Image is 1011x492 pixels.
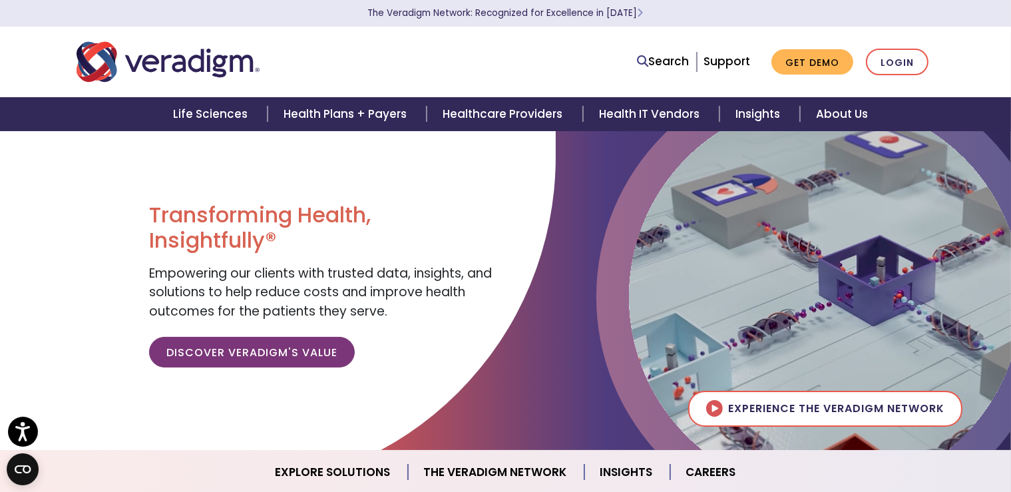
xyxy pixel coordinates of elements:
[7,453,39,485] button: Open CMP widget
[771,49,853,75] a: Get Demo
[704,53,750,69] a: Support
[368,7,644,19] a: The Veradigm Network: Recognized for Excellence in [DATE]Learn More
[268,97,427,131] a: Health Plans + Payers
[149,202,495,254] h1: Transforming Health, Insightfully®
[583,97,719,131] a: Health IT Vendors
[670,455,752,489] a: Careers
[427,97,582,131] a: Healthcare Providers
[800,97,884,131] a: About Us
[157,97,268,131] a: Life Sciences
[719,97,800,131] a: Insights
[260,455,408,489] a: Explore Solutions
[638,7,644,19] span: Learn More
[149,264,492,320] span: Empowering our clients with trusted data, insights, and solutions to help reduce costs and improv...
[408,455,584,489] a: The Veradigm Network
[77,40,260,84] img: Veradigm logo
[866,49,928,76] a: Login
[638,53,690,71] a: Search
[584,455,670,489] a: Insights
[149,337,355,368] a: Discover Veradigm's Value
